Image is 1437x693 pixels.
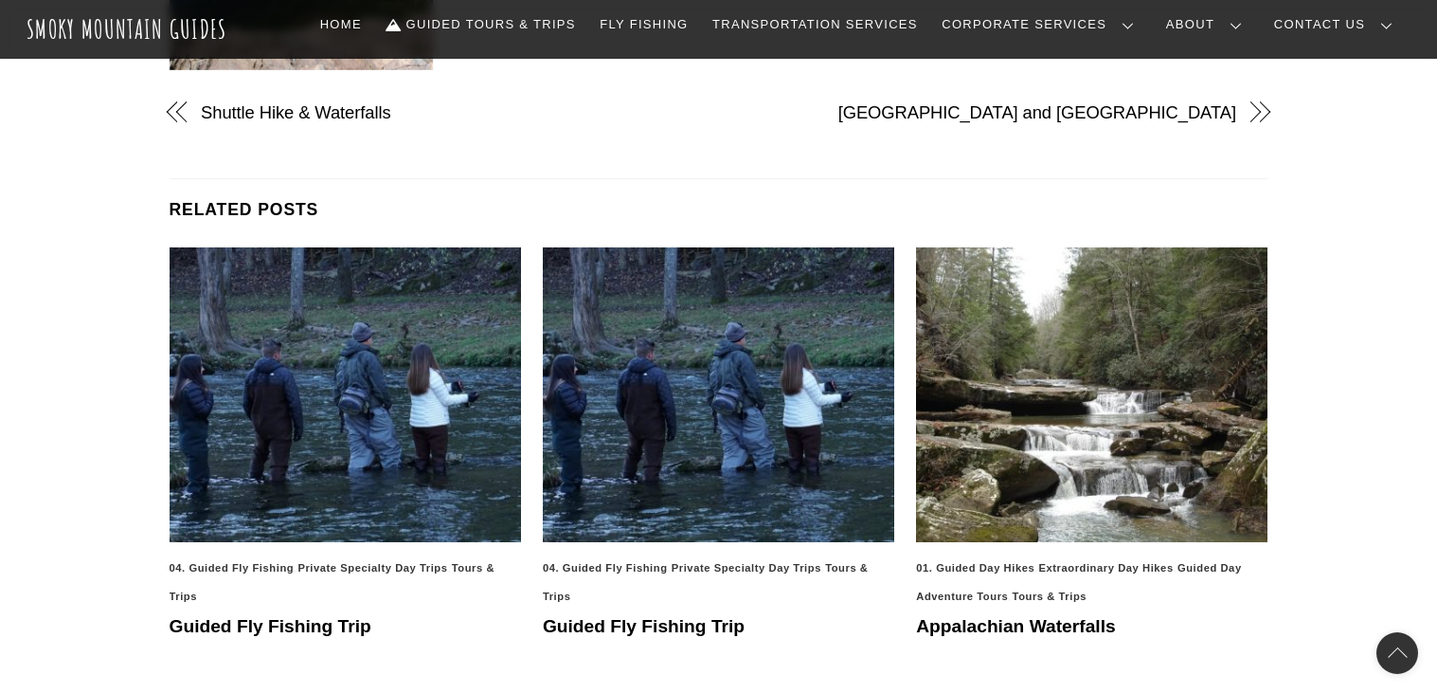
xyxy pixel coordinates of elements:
[1034,562,1038,574] span: ,
[379,5,584,45] a: Guided Tours & Trips
[751,100,1236,125] a: [GEOGRAPHIC_DATA] and [GEOGRAPHIC_DATA]
[27,13,227,45] a: Smoky Mountain Guides
[1013,591,1087,602] a: Tours & Trips
[672,562,821,574] a: Private Specialty Day Trips
[916,562,1241,602] a: Guided Day Adventure Tours
[916,562,1034,574] a: 01. Guided Day Hikes
[543,247,894,542] img: smokymountainguides.com-fishing_tour_02-50
[313,5,369,45] a: Home
[448,562,452,574] span: ,
[821,562,825,574] span: ,
[170,616,371,636] a: Guided Fly Fishing Trip
[297,562,447,574] a: Private Specialty Day Trips
[1008,591,1012,602] span: ,
[668,562,672,574] span: ,
[294,562,297,574] span: ,
[1159,5,1257,45] a: About
[1174,562,1177,574] span: ,
[916,616,1115,636] a: Appalachian Waterfalls
[705,5,925,45] a: Transportation Services
[543,562,668,574] a: 04. Guided Fly Fishing
[170,179,1268,223] h4: Related Posts
[934,5,1149,45] a: Corporate Services
[201,100,686,125] a: Shuttle Hike & Waterfalls
[916,247,1267,542] img: 2242952610_0057f41b49_o-min
[1038,562,1173,574] a: Extraordinary Day Hikes
[170,247,521,542] img: smokymountainguides.com-fishing_tour_02-50
[543,616,745,636] a: Guided Fly Fishing Trip
[170,562,295,574] a: 04. Guided Fly Fishing
[1266,5,1408,45] a: Contact Us
[592,5,695,45] a: Fly Fishing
